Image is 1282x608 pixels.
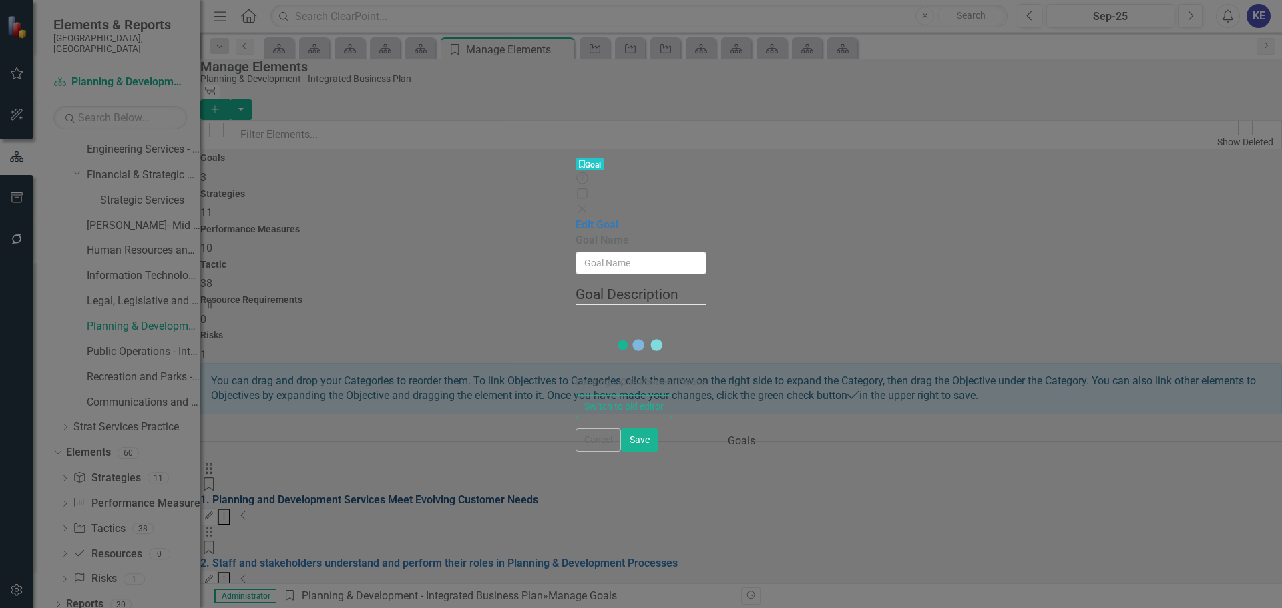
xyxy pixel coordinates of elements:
a: Edit Goal [576,218,618,231]
label: Goal Name [576,233,706,248]
legend: Goal Description [576,284,706,305]
button: Cancel [576,428,621,452]
span: Goal [576,158,604,171]
div: Loading... One Moment Please [576,375,706,388]
button: Save [621,428,658,452]
input: Goal Name [576,252,706,274]
button: Switch to old editor [576,395,672,418]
